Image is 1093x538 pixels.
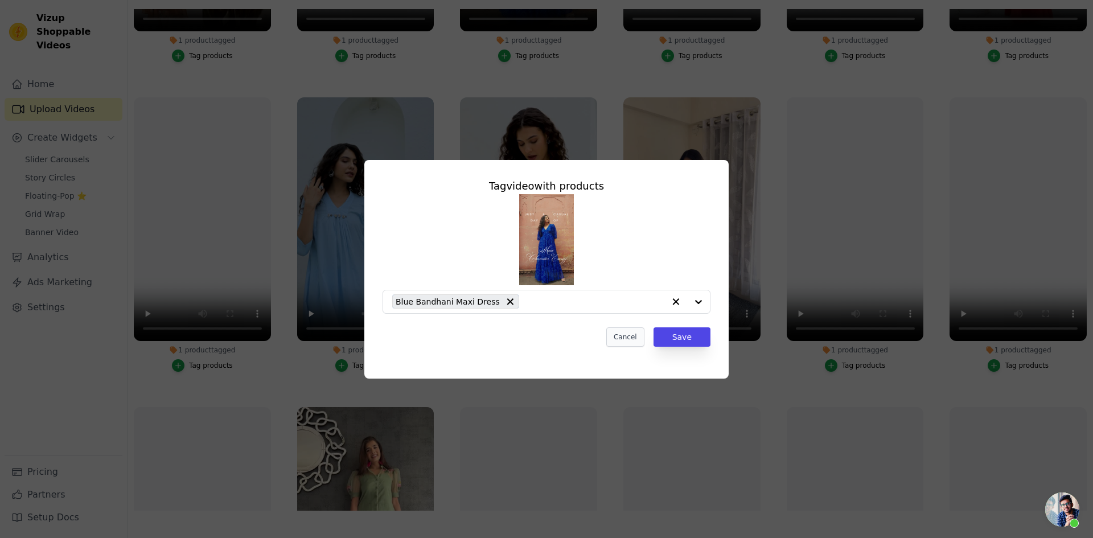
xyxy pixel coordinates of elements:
img: reel-preview-ambreeonline.myshopify.com-3688848196726908084_3069079967.jpeg [519,194,574,285]
div: Tag video with products [383,178,710,194]
button: Save [654,327,710,347]
button: Cancel [606,327,644,347]
span: Blue Bandhani Maxi Dress [396,295,500,308]
div: Open chat [1045,492,1079,527]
